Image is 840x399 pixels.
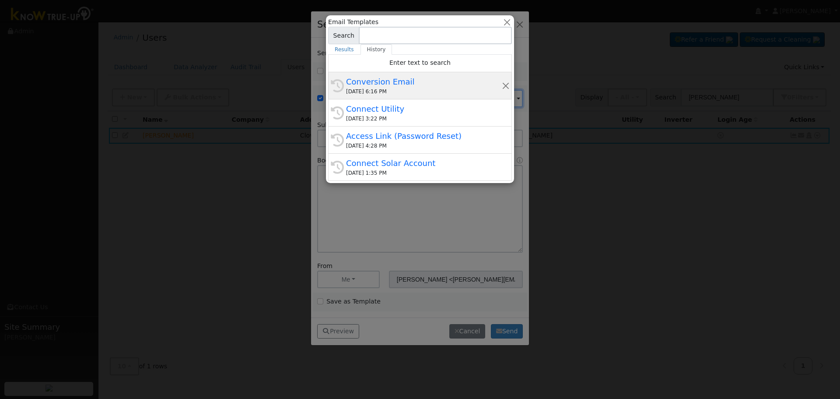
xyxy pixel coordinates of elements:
div: Access Link (Password Reset) [346,130,502,142]
div: [DATE] 4:28 PM [346,142,502,150]
span: Search [328,27,359,44]
div: Conversion Email [346,76,502,88]
div: Connect Utility [346,103,502,115]
a: History [360,44,392,55]
div: [DATE] 6:16 PM [346,88,502,95]
button: Remove this history [502,81,510,90]
span: Enter text to search [389,59,451,66]
i: History [331,79,344,92]
i: History [331,134,344,147]
div: [DATE] 1:35 PM [346,169,502,177]
a: Results [328,44,360,55]
i: History [331,161,344,174]
i: History [331,106,344,120]
div: [DATE] 3:22 PM [346,115,502,123]
div: Connect Solar Account [346,157,502,169]
span: Email Templates [328,18,378,27]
